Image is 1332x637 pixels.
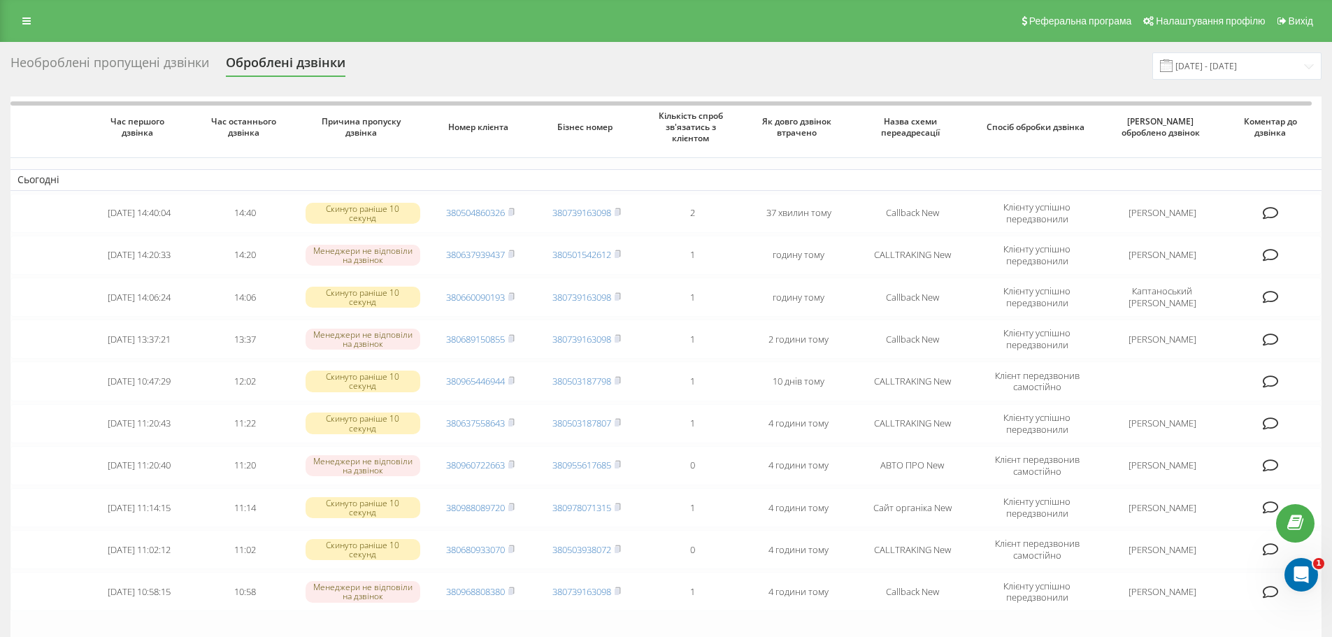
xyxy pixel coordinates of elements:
a: 380739163098 [552,585,611,598]
td: [DATE] 14:40:04 [86,194,192,233]
td: 12:02 [192,362,299,401]
td: Клієнту успішно передзвонили [973,278,1101,317]
a: 380955617685 [552,459,611,471]
td: [DATE] 14:06:24 [86,278,192,317]
td: 13:37 [192,320,299,359]
td: 4 години тому [745,404,852,443]
td: Клієнту успішно передзвонили [973,194,1101,233]
span: Номер клієнта [439,122,522,133]
td: [PERSON_NAME] [1102,194,1223,233]
div: Менеджери не відповіли на дзвінок [306,245,420,266]
td: Callback New [852,194,973,233]
td: [DATE] 11:20:43 [86,404,192,443]
td: 1 [639,278,745,317]
td: Клієнту успішно передзвонили [973,488,1101,527]
td: CALLTRAKING New [852,404,973,443]
td: 1 [639,362,745,401]
td: 1 [639,320,745,359]
span: Причина пропуску дзвінка [311,116,415,138]
td: 10:58 [192,572,299,611]
td: Клієнту успішно передзвонили [973,320,1101,359]
td: CALLTRAKING New [852,362,973,401]
a: 380689150855 [446,333,505,345]
td: [DATE] 10:47:29 [86,362,192,401]
a: 380503938072 [552,543,611,556]
td: 11:14 [192,488,299,527]
td: [DATE] 13:37:21 [86,320,192,359]
a: 380739163098 [552,206,611,219]
span: Спосіб обробки дзвінка [986,122,1089,133]
td: 4 години тому [745,530,852,569]
div: Скинуто раніше 10 секунд [306,497,420,518]
a: 380501542612 [552,248,611,261]
td: 0 [639,530,745,569]
td: [DATE] 11:20:40 [86,446,192,485]
td: 2 [639,194,745,233]
td: Клієнту успішно передзвонили [973,236,1101,275]
td: Клієнт передзвонив самостійно [973,446,1101,485]
td: 11:22 [192,404,299,443]
td: 1 [639,572,745,611]
span: Бізнес номер [545,122,628,133]
td: 1 [639,404,745,443]
td: Callback New [852,320,973,359]
a: 380637558643 [446,417,505,429]
td: годину тому [745,236,852,275]
td: 4 години тому [745,572,852,611]
td: 4 години тому [745,446,852,485]
a: 380978071315 [552,501,611,514]
td: [DATE] 11:14:15 [86,488,192,527]
a: 380960722663 [446,459,505,471]
td: 2 години тому [745,320,852,359]
span: Час останнього дзвінка [204,116,287,138]
a: 380503187798 [552,375,611,387]
a: 380965446944 [446,375,505,387]
div: Менеджери не відповіли на дзвінок [306,455,420,476]
td: Клієнту успішно передзвонили [973,404,1101,443]
td: 14:06 [192,278,299,317]
td: годину тому [745,278,852,317]
span: Назва схеми переадресації [864,116,961,138]
td: Каптаноський [PERSON_NAME] [1102,278,1223,317]
td: [PERSON_NAME] [1102,530,1223,569]
div: Менеджери не відповіли на дзвінок [306,581,420,602]
a: 380680933070 [446,543,505,556]
a: 380988089720 [446,501,505,514]
span: Реферальна програма [1029,15,1132,27]
span: Вихід [1289,15,1313,27]
td: Сьогодні [10,169,1322,190]
td: Сайт органіка New [852,488,973,527]
td: Callback New [852,572,973,611]
div: Менеджери не відповіли на дзвінок [306,329,420,350]
a: 380739163098 [552,333,611,345]
div: Скинуто раніше 10 секунд [306,371,420,392]
td: 1 [639,236,745,275]
span: [PERSON_NAME] оброблено дзвінок [1114,116,1210,138]
td: Клієнту успішно передзвонили [973,572,1101,611]
td: [PERSON_NAME] [1102,404,1223,443]
td: Клієнт передзвонив самостійно [973,362,1101,401]
td: [PERSON_NAME] [1102,488,1223,527]
td: Клієнт передзвонив самостійно [973,530,1101,569]
a: 380504860326 [446,206,505,219]
span: 1 [1313,558,1324,569]
a: 380637939437 [446,248,505,261]
td: 4 години тому [745,488,852,527]
td: [DATE] 14:20:33 [86,236,192,275]
div: Скинуто раніше 10 секунд [306,539,420,560]
td: [PERSON_NAME] [1102,320,1223,359]
span: Налаштування профілю [1156,15,1265,27]
td: [PERSON_NAME] [1102,446,1223,485]
td: 14:40 [192,194,299,233]
td: Callback New [852,278,973,317]
td: 11:02 [192,530,299,569]
div: Скинуто раніше 10 секунд [306,203,420,224]
a: 380660090193 [446,291,505,303]
div: Оброблені дзвінки [226,55,345,77]
td: 1 [639,488,745,527]
span: Коментар до дзвінка [1234,116,1310,138]
td: 0 [639,446,745,485]
span: Час першого дзвінка [98,116,181,138]
td: [PERSON_NAME] [1102,236,1223,275]
td: 10 днів тому [745,362,852,401]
